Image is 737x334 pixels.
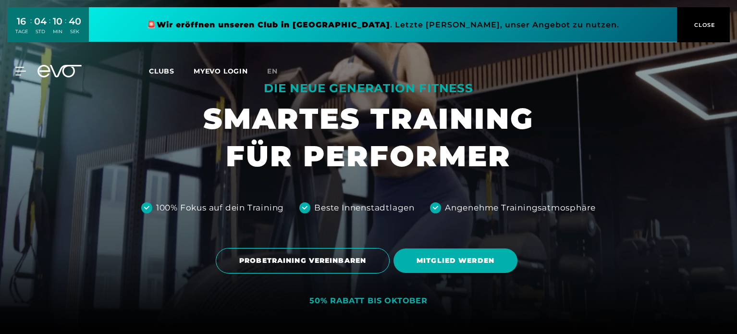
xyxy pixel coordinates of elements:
div: Angenehme Trainingsatmosphäre [445,202,596,214]
button: CLOSE [677,7,730,42]
div: 50% RABATT BIS OKTOBER [309,296,428,306]
div: : [65,15,66,41]
div: SEK [69,28,81,35]
span: MITGLIED WERDEN [417,256,494,266]
div: 10 [53,14,62,28]
div: 40 [69,14,81,28]
div: TAGE [15,28,28,35]
span: PROBETRAINING VEREINBAREN [239,256,366,266]
div: Beste Innenstadtlagen [314,202,415,214]
div: 100% Fokus auf dein Training [156,202,284,214]
div: : [49,15,50,41]
h1: SMARTES TRAINING FÜR PERFORMER [203,100,534,175]
div: : [30,15,32,41]
a: PROBETRAINING VEREINBAREN [216,241,393,281]
span: en [267,67,278,75]
div: STD [34,28,47,35]
a: MYEVO LOGIN [194,67,248,75]
a: Clubs [149,66,194,75]
span: Clubs [149,67,174,75]
span: CLOSE [692,21,715,29]
div: 16 [15,14,28,28]
a: en [267,66,289,77]
div: 04 [34,14,47,28]
div: MIN [53,28,62,35]
a: MITGLIED WERDEN [393,241,521,280]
